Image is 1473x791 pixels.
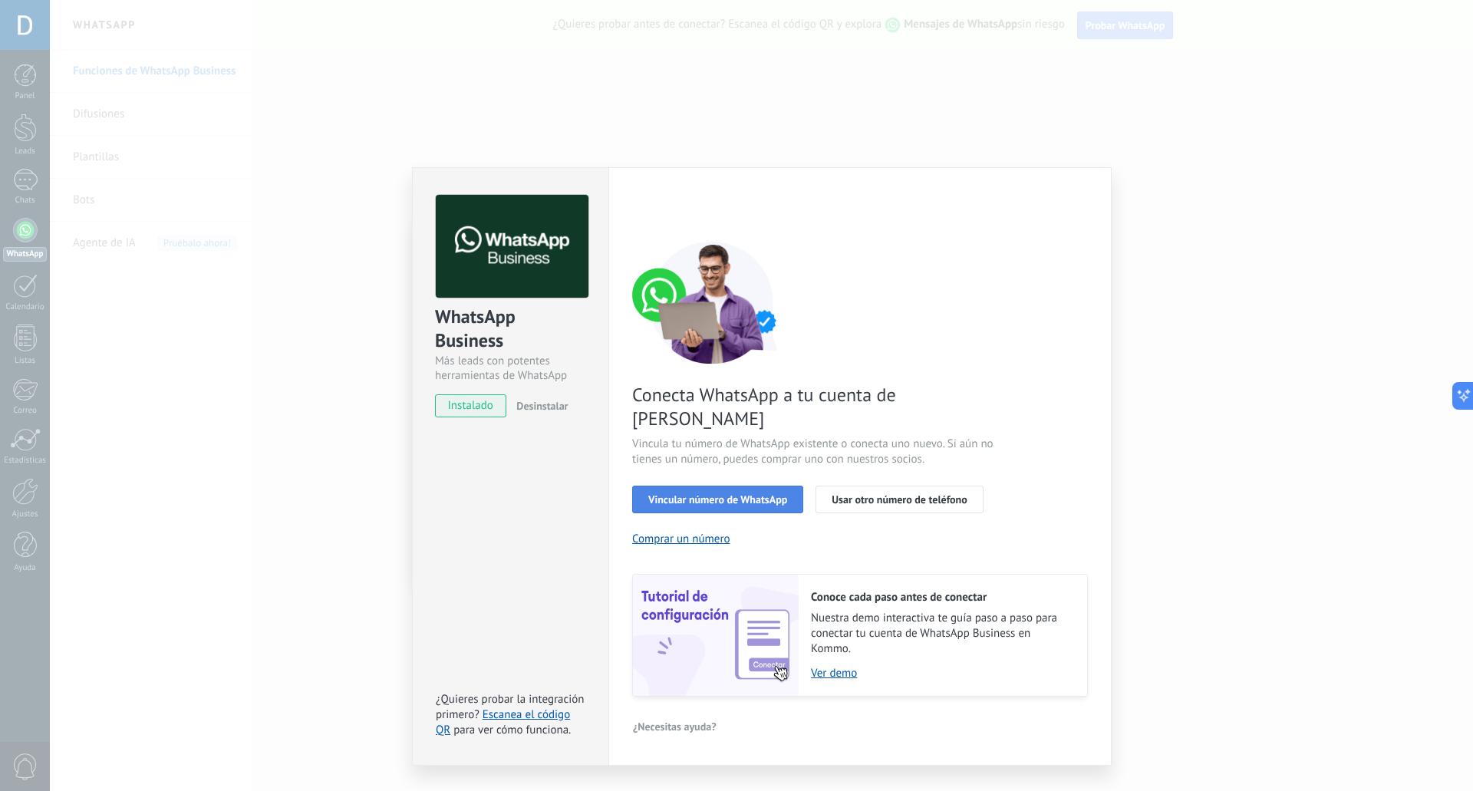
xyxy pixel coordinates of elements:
[516,399,568,413] span: Desinstalar
[436,195,588,298] img: logo_main.png
[436,394,506,417] span: instalado
[816,486,983,513] button: Usar otro número de teléfono
[632,383,997,430] span: Conecta WhatsApp a tu cuenta de [PERSON_NAME]
[435,354,586,383] div: Más leads con potentes herramientas de WhatsApp
[633,721,717,732] span: ¿Necesitas ayuda?
[510,394,568,417] button: Desinstalar
[811,666,1072,681] a: Ver demo
[632,437,997,467] span: Vincula tu número de WhatsApp existente o conecta uno nuevo. Si aún no tienes un número, puedes c...
[632,715,717,738] button: ¿Necesitas ayuda?
[435,305,586,354] div: WhatsApp Business
[453,723,571,737] span: para ver cómo funciona.
[811,590,1072,605] h2: Conoce cada paso antes de conectar
[632,241,793,364] img: connect number
[832,494,967,505] span: Usar otro número de teléfono
[811,611,1072,657] span: Nuestra demo interactiva te guía paso a paso para conectar tu cuenta de WhatsApp Business en Kommo.
[648,494,787,505] span: Vincular número de WhatsApp
[436,692,585,722] span: ¿Quieres probar la integración primero?
[632,486,803,513] button: Vincular número de WhatsApp
[632,532,730,546] button: Comprar un número
[436,707,570,737] a: Escanea el código QR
